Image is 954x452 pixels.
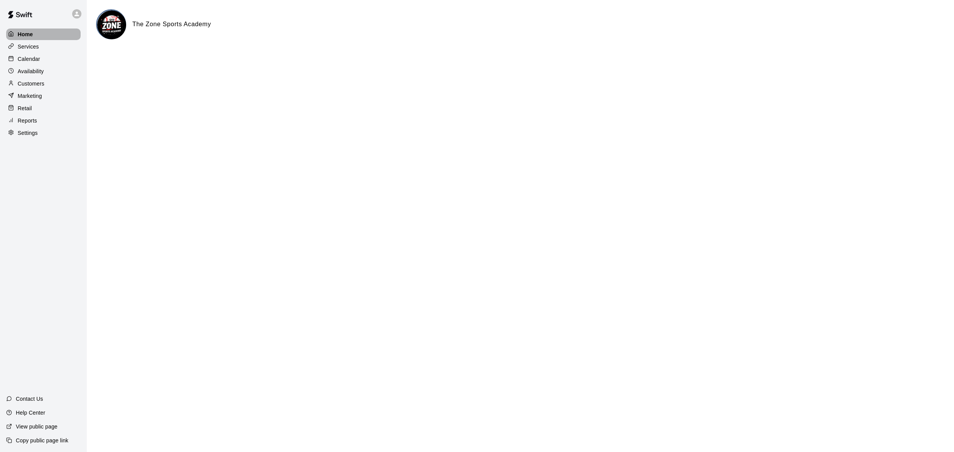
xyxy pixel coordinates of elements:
[6,115,81,126] a: Reports
[18,55,40,63] p: Calendar
[6,53,81,65] a: Calendar
[18,104,32,112] p: Retail
[16,437,68,444] p: Copy public page link
[6,102,81,114] a: Retail
[6,78,81,89] a: Customers
[16,409,45,417] p: Help Center
[6,29,81,40] a: Home
[6,90,81,102] a: Marketing
[6,127,81,139] a: Settings
[132,19,211,29] h6: The Zone Sports Academy
[18,30,33,38] p: Home
[6,66,81,77] a: Availability
[18,43,39,50] p: Services
[18,129,38,137] p: Settings
[18,117,37,124] p: Reports
[6,41,81,52] a: Services
[16,423,57,430] p: View public page
[18,92,42,100] p: Marketing
[18,80,44,87] p: Customers
[18,67,44,75] p: Availability
[97,10,126,39] img: The Zone Sports Academy logo
[16,395,43,403] p: Contact Us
